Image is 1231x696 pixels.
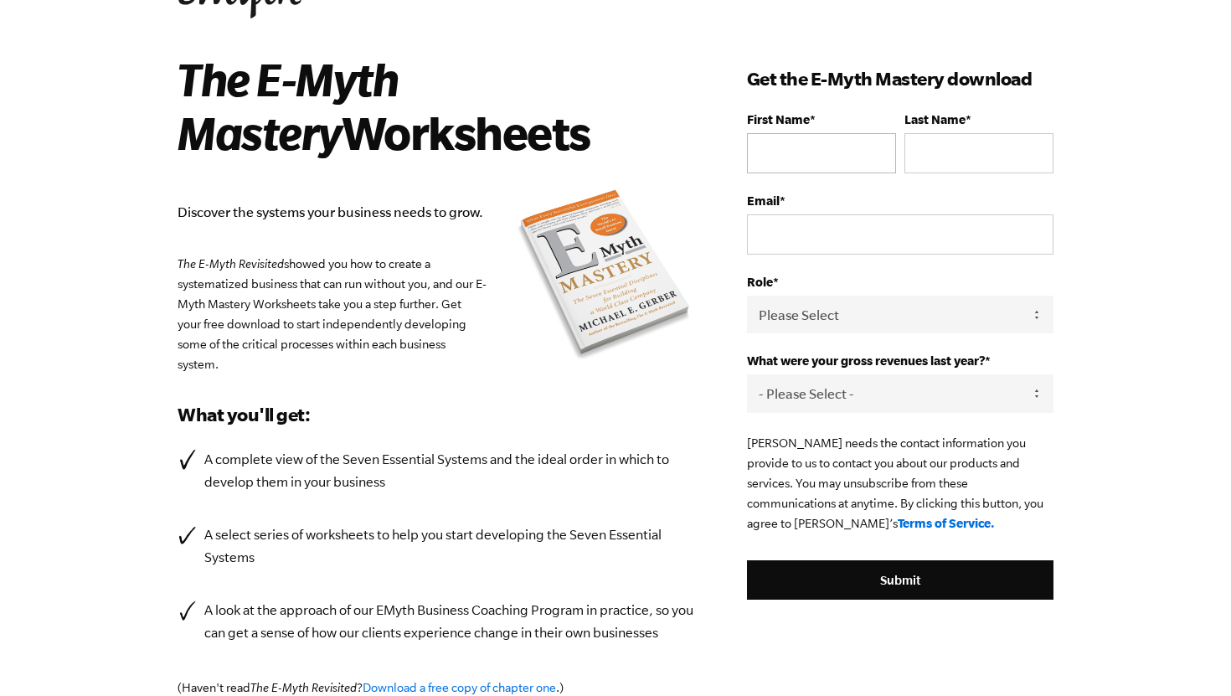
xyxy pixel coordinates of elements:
h3: Get the E-Myth Mastery download [747,65,1053,92]
span: Last Name [904,112,966,126]
a: Download a free copy of chapter one [363,681,556,694]
p: showed you how to create a systematized business that can run without you, and our E-Myth Mastery... [178,254,697,374]
h2: Worksheets [178,52,672,159]
img: emyth mastery book summary [512,186,697,367]
p: Discover the systems your business needs to grow. [178,201,697,224]
em: The E-Myth Revisited [250,681,357,694]
span: Email [747,193,780,208]
p: A look at the approach of our EMyth Business Coaching Program in practice, so you can get a sense... [204,599,697,644]
p: A select series of worksheets to help you start developing the Seven Essential Systems [204,523,697,569]
input: Submit [747,560,1053,601]
span: First Name [747,112,810,126]
p: [PERSON_NAME] needs the contact information you provide to us to contact you about our products a... [747,433,1053,534]
iframe: Chat Widget [1147,616,1231,696]
span: What were your gross revenues last year? [747,353,985,368]
h3: What you'll get: [178,401,697,428]
a: Terms of Service. [898,516,995,530]
p: A complete view of the Seven Essential Systems and the ideal order in which to develop them in yo... [204,448,697,493]
i: The E-Myth Mastery [178,53,398,158]
span: Role [747,275,773,289]
em: The E-Myth Revisited [178,257,284,271]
